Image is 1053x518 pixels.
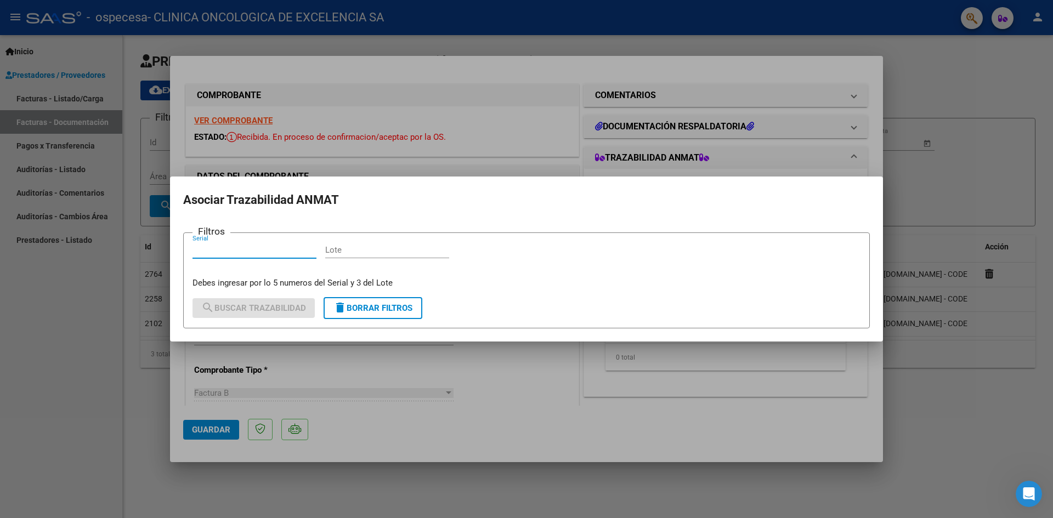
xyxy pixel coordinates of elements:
mat-icon: delete [333,301,347,314]
h3: Filtros [193,224,230,238]
mat-icon: search [201,301,214,314]
span: Buscar Trazabilidad [201,303,306,313]
h2: Asociar Trazabilidad ANMAT [183,190,870,210]
iframe: Intercom live chat [1016,481,1042,507]
span: Borrar Filtros [333,303,412,313]
button: Borrar Filtros [324,297,422,319]
button: Buscar Trazabilidad [193,298,315,318]
p: Debes ingresar por lo 5 numeros del Serial y 3 del Lote [193,277,860,289]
